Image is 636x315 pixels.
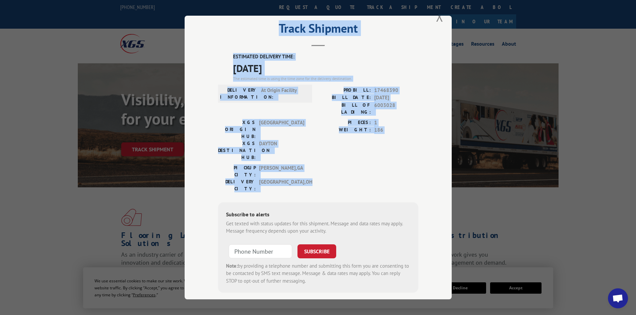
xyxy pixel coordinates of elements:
span: [GEOGRAPHIC_DATA] , OH [259,178,304,192]
label: WEIGHT: [318,126,371,134]
span: 186 [374,126,418,134]
span: [GEOGRAPHIC_DATA] [259,119,304,140]
strong: Note: [226,263,238,269]
span: 6003028 [374,102,418,116]
label: PIECES: [318,119,371,127]
label: DELIVERY CITY: [218,178,256,192]
span: DAYTON [259,140,304,161]
div: The estimated time is using the time zone for the delivery destination. [233,76,418,82]
div: by providing a telephone number and submitting this form you are consenting to be contacted by SM... [226,262,410,285]
label: PICKUP CITY: [218,164,256,178]
label: DELIVERY INFORMATION: [220,87,258,101]
label: BILL DATE: [318,94,371,102]
span: [DATE] [233,61,418,76]
label: XGS DESTINATION HUB: [218,140,256,161]
a: Open chat [608,288,628,308]
input: Phone Number [229,244,292,258]
label: ESTIMATED DELIVERY TIME: [233,53,418,61]
button: SUBSCRIBE [297,244,336,258]
label: PROBILL: [318,87,371,94]
h2: Track Shipment [218,24,418,36]
button: Close modal [436,8,443,25]
label: BILL OF LADING: [318,102,371,116]
span: [PERSON_NAME] , GA [259,164,304,178]
span: At Origin Facility [261,87,306,101]
div: Subscribe to alerts [226,210,410,220]
span: [DATE] [374,94,418,102]
div: Get texted with status updates for this shipment. Message and data rates may apply. Message frequ... [226,220,410,235]
span: 1 [374,119,418,127]
span: 17468390 [374,87,418,94]
label: XGS ORIGIN HUB: [218,119,256,140]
